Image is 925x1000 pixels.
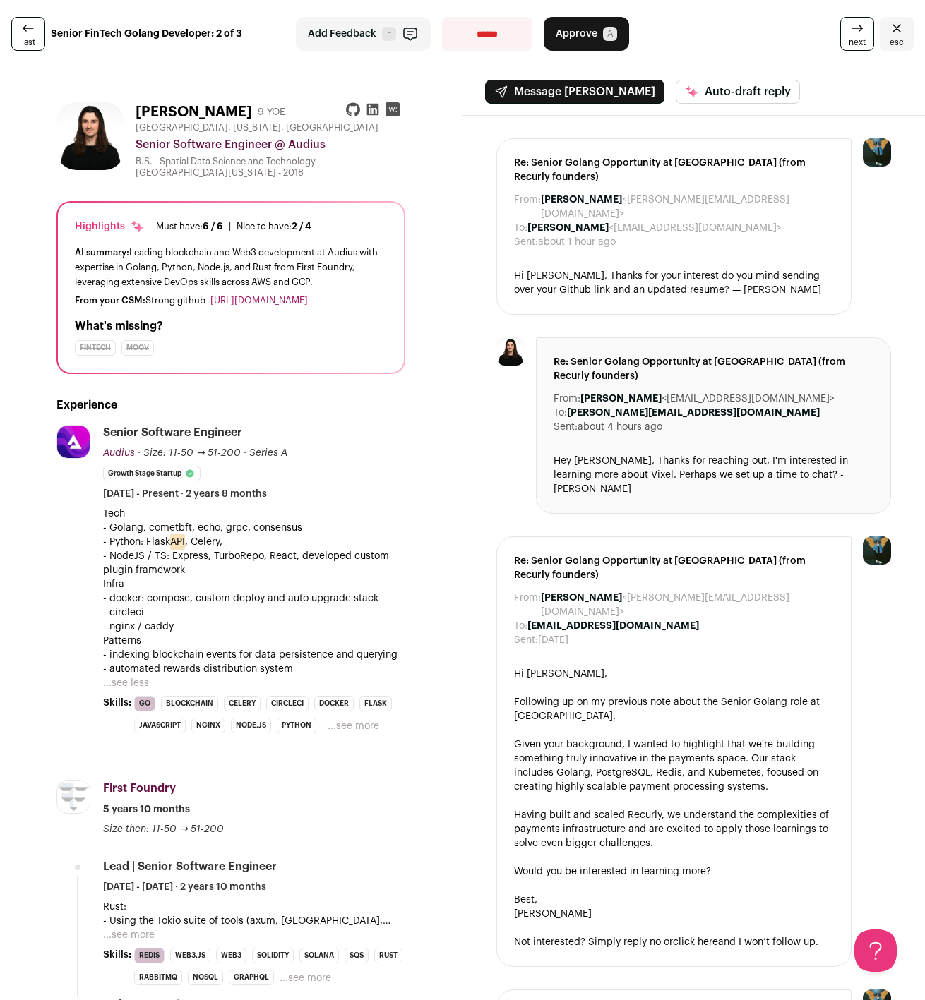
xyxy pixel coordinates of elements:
[544,17,629,51] button: Approve A
[170,534,185,550] mark: API
[156,221,311,232] ul: |
[554,355,873,383] span: Re: Senior Golang Opportunity at [GEOGRAPHIC_DATA] (from Recurly founders)
[75,245,387,289] div: Leading blockchain and Web3 development at Audius with expertise in Golang, Python, Node.js, and ...
[188,970,223,985] li: NoSQL
[554,406,567,420] dt: To:
[231,718,271,733] li: Node.js
[51,27,242,41] strong: Senior FinTech Golang Developer: 2 of 3
[603,27,617,41] span: A
[103,466,201,481] li: Growth Stage Startup
[103,914,405,928] p: - Using the Tokio suite of tools (axum, [GEOGRAPHIC_DATA], channels, async/await) to build effici...
[156,221,223,232] div: Must have:
[514,667,834,949] div: Hi [PERSON_NAME], Following up on my previous note about the Senior Golang role at [GEOGRAPHIC_DA...
[103,521,405,535] p: - Golang, cometbft, echo, grpc, consensus
[103,928,155,942] button: ...see more
[314,696,354,711] li: Docker
[56,102,124,170] img: 01943dc063676078fd79f7127754e1ab1201cca5ef14c3045aeabc9091620945.jpg
[75,340,116,356] div: Fintech
[103,634,405,676] p: Patterns - indexing blockchain events for data persistence and querying - automated rewards distr...
[514,554,834,582] span: Re: Senior Golang Opportunity at [GEOGRAPHIC_DATA] (from Recurly founders)
[75,318,387,335] h2: What's missing?
[136,136,405,153] div: Senior Software Engineer @ Audius
[103,507,405,521] p: Tech
[134,948,165,963] li: Redis
[103,696,131,710] span: Skills:
[514,591,541,619] dt: From:
[103,783,176,794] span: First Foundry
[578,420,662,434] dd: about 4 hours ago
[216,948,246,963] li: Web3
[514,221,527,235] dt: To:
[136,122,378,133] span: [GEOGRAPHIC_DATA], [US_STATE], [GEOGRAPHIC_DATA]
[134,718,186,733] li: JavaScript
[103,880,266,894] span: [DATE] - [DATE] · 2 years 10 months
[103,487,267,501] span: [DATE] - Present · 2 years 8 months
[252,948,294,963] li: Solidity
[103,448,135,458] span: Audius
[359,696,392,711] li: Flask
[161,696,218,711] li: Blockchain
[580,394,662,404] b: [PERSON_NAME]
[514,269,834,297] div: Hi [PERSON_NAME], Thanks for your interest do you mind sending over your Github link and an updat...
[514,619,527,633] dt: To:
[103,824,224,834] span: Size then: 11-50 → 51-200
[554,454,873,496] div: Hey [PERSON_NAME], Thanks for reaching out, I'm interested in learning more about Vixel. Perhaps ...
[863,536,891,565] img: 12031951-medium_jpg
[554,392,580,406] dt: From:
[229,970,274,985] li: GraphQL
[514,156,834,184] span: Re: Senior Golang Opportunity at [GEOGRAPHIC_DATA] (from Recurly founders)
[840,17,874,51] a: next
[527,221,782,235] dd: <[EMAIL_ADDRESS][DOMAIN_NAME]>
[541,591,834,619] dd: <[PERSON_NAME][EMAIL_ADDRESS][DOMAIN_NAME]>
[75,219,145,234] div: Highlights
[258,105,285,119] div: 9 YOE
[890,37,904,48] span: esc
[345,948,369,963] li: SQS
[75,248,129,257] span: AI summary:
[103,900,405,914] p: Rust:
[280,971,331,985] button: ...see more
[496,337,525,366] img: 01943dc063676078fd79f7127754e1ab1201cca5ef14c3045aeabc9091620945.jpg
[266,696,309,711] li: CircleCI
[136,156,405,179] div: B.S. - Spatial Data Science and Technology - [GEOGRAPHIC_DATA][US_STATE] - 2018
[56,397,405,414] h2: Experience
[11,17,45,51] a: last
[514,633,538,647] dt: Sent:
[296,17,431,51] button: Add Feedback F
[103,948,131,962] span: Skills:
[880,17,914,51] a: Close
[191,718,225,733] li: Nginx
[299,948,339,963] li: Solana
[57,781,90,813] img: 4d66e9e38bd836c6f446731dd07a91f438b996594fbe86614227cd8d9c2420eb.jpg
[103,535,405,549] p: - Python: Flask , Celery,
[75,295,387,306] div: Strong github -
[676,80,800,104] button: Auto-draft reply
[538,633,568,647] dd: [DATE]
[527,621,699,631] b: [EMAIL_ADDRESS][DOMAIN_NAME]
[103,676,149,690] button: ...see less
[554,420,578,434] dt: Sent:
[103,802,190,817] span: 5 years 10 months
[527,223,609,233] b: [PERSON_NAME]
[673,937,718,947] a: click here
[203,222,223,231] span: 6 / 6
[134,970,182,985] li: RabbitMQ
[103,425,242,440] div: Senior Software Engineer
[514,235,538,249] dt: Sent:
[103,577,405,634] p: Infra - docker: compose, custom deploy and auto upgrade stack - circleci - nginx / caddy
[541,195,622,205] b: [PERSON_NAME]
[22,37,35,48] span: last
[328,719,379,733] button: ...see more
[863,138,891,167] img: 12031951-medium_jpg
[485,80,664,104] button: Message [PERSON_NAME]
[538,235,616,249] dd: about 1 hour ago
[556,27,597,41] span: Approve
[138,448,241,458] span: · Size: 11-50 → 51-200
[580,392,835,406] dd: <[EMAIL_ADDRESS][DOMAIN_NAME]>
[567,408,820,418] b: [PERSON_NAME][EMAIL_ADDRESS][DOMAIN_NAME]
[57,426,90,458] img: 2ac5ce772a3ca60eb8a5aca95da9e1f5a2b6196b5dfdfe4095d0e8a8ce85029c.jpg
[224,696,261,711] li: Celery
[170,948,210,963] li: Web3.js
[374,948,402,963] li: Rust
[541,193,834,221] dd: <[PERSON_NAME][EMAIL_ADDRESS][DOMAIN_NAME]>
